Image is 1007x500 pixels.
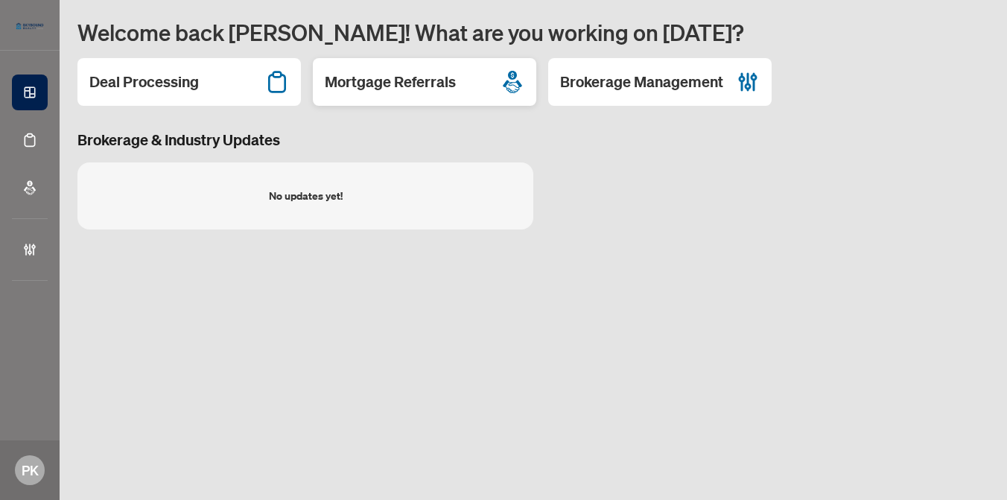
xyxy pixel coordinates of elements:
h2: Mortgage Referrals [325,72,456,92]
button: Open asap [947,448,992,493]
h1: Welcome back [PERSON_NAME]! What are you working on [DATE]? [77,18,989,46]
h3: Brokerage & Industry Updates [77,130,989,151]
img: logo [12,19,48,34]
h2: Brokerage Management [560,72,723,92]
span: PK [22,460,39,481]
h2: Deal Processing [89,72,199,92]
div: No updates yet! [269,188,343,204]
